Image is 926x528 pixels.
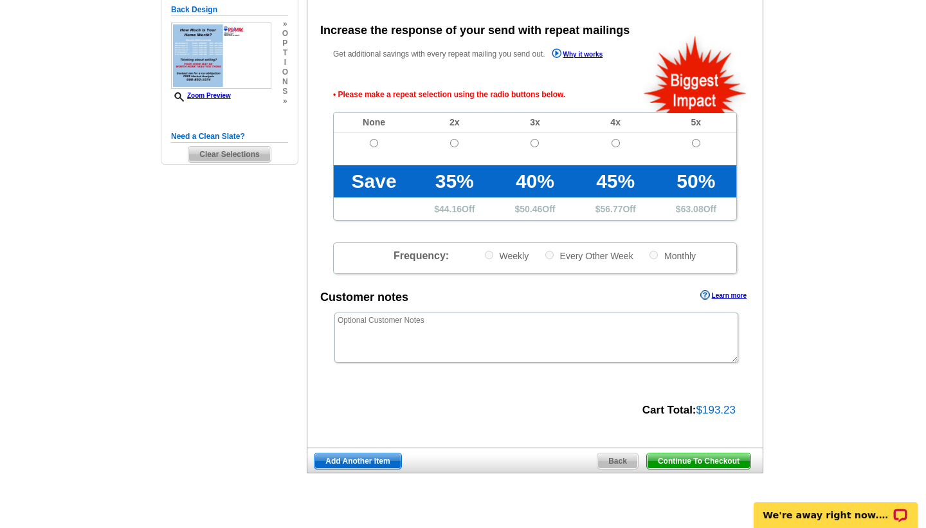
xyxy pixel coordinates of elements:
[642,404,696,416] strong: Cart Total:
[576,165,656,197] td: 45%
[171,23,271,89] img: small-thumb.jpg
[576,197,656,220] td: $ Off
[544,250,633,262] label: Every Other Week
[648,250,696,262] label: Monthly
[171,4,288,16] h5: Back Design
[647,453,750,469] span: Continue To Checkout
[314,453,401,469] a: Add Another Item
[485,251,493,259] input: Weekly
[282,58,288,68] span: i
[314,453,401,469] span: Add Another Item
[282,29,288,39] span: o
[333,77,737,112] span: • Please make a repeat selection using the radio buttons below.
[600,204,622,214] span: 56.77
[520,204,542,214] span: 50.46
[642,34,749,113] img: biggestImpact.png
[282,77,288,87] span: n
[696,404,736,416] span: $193.23
[282,96,288,106] span: »
[439,204,462,214] span: 44.16
[320,22,630,39] div: Increase the response of your send with repeat mailings
[656,165,736,197] td: 50%
[334,165,414,197] td: Save
[282,39,288,48] span: p
[188,147,270,162] span: Clear Selections
[576,113,656,132] td: 4x
[649,251,658,259] input: Monthly
[597,453,639,469] a: Back
[414,113,495,132] td: 2x
[282,87,288,96] span: s
[484,250,529,262] label: Weekly
[552,48,603,62] a: Why it works
[282,68,288,77] span: o
[320,289,408,306] div: Customer notes
[334,113,414,132] td: None
[745,487,926,528] iframe: LiveChat chat widget
[700,290,747,300] a: Learn more
[495,113,575,132] td: 3x
[495,165,575,197] td: 40%
[414,165,495,197] td: 35%
[171,92,231,99] a: Zoom Preview
[656,113,736,132] td: 5x
[282,48,288,58] span: t
[495,197,575,220] td: $ Off
[545,251,554,259] input: Every Other Week
[171,131,288,143] h5: Need a Clean Slate?
[282,19,288,29] span: »
[333,47,630,62] p: Get additional savings with every repeat mailing you send out.
[681,204,704,214] span: 63.08
[414,197,495,220] td: $ Off
[394,250,449,261] span: Frequency:
[597,453,638,469] span: Back
[656,197,736,220] td: $ Off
